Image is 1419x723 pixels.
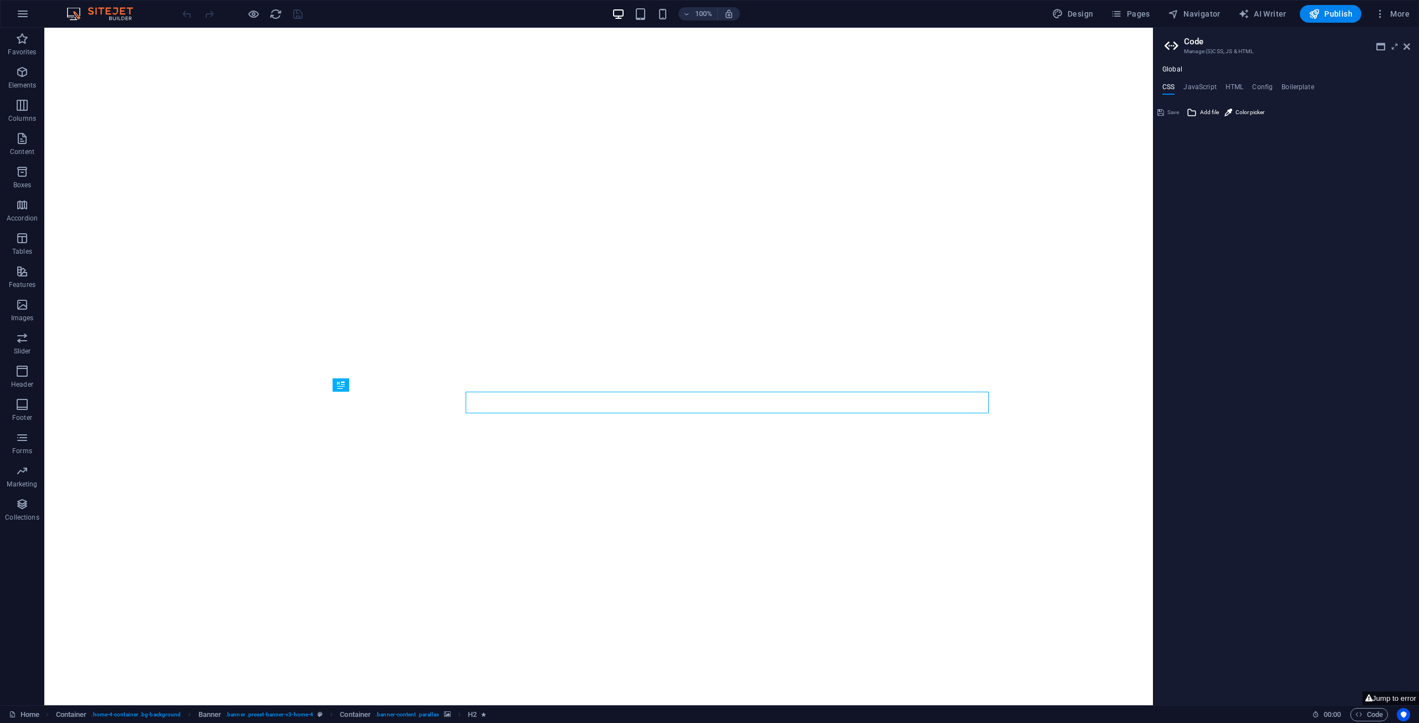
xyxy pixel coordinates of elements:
[7,214,38,223] p: Accordion
[56,708,87,721] span: Click to select. Double-click to edit
[1200,106,1219,119] span: Add file
[1236,106,1264,119] span: Color picker
[1226,83,1244,95] h4: HTML
[1162,83,1175,95] h4: CSS
[64,7,147,20] img: Editor Logo
[9,280,35,289] p: Features
[269,8,282,20] i: Reload page
[1331,710,1333,719] span: :
[8,48,36,57] p: Favorites
[1183,83,1216,95] h4: JavaScript
[1355,708,1383,721] span: Code
[1350,708,1388,721] button: Code
[11,314,34,322] p: Images
[1397,708,1410,721] button: Usercentrics
[9,708,39,721] a: Click to cancel selection. Double-click to open Pages
[1252,83,1273,95] h4: Config
[1324,708,1341,721] span: 00 00
[11,380,33,389] p: Header
[56,708,486,721] nav: breadcrumb
[198,708,222,721] span: Click to select. Double-click to edit
[1162,65,1182,74] h4: Global
[375,708,439,721] span: . banner-content .parallax
[1362,691,1419,705] button: Jump to error
[318,711,323,717] i: This element is a customizable preset
[1184,47,1388,57] h3: Manage (S)CSS, JS & HTML
[10,147,34,156] p: Content
[1223,106,1266,119] button: Color picker
[1238,8,1287,19] span: AI Writer
[1375,8,1410,19] span: More
[1052,8,1094,19] span: Design
[12,413,32,422] p: Footer
[12,447,32,455] p: Forms
[1309,8,1352,19] span: Publish
[444,711,451,717] i: This element contains a background
[678,7,718,20] button: 100%
[1111,8,1150,19] span: Pages
[695,7,713,20] h6: 100%
[226,708,313,721] span: . banner .preset-banner-v3-home-4
[724,9,734,19] i: On resize automatically adjust zoom level to fit chosen device.
[5,513,39,522] p: Collections
[340,708,371,721] span: Click to select. Double-click to edit
[269,7,282,20] button: reload
[1300,5,1361,23] button: Publish
[1184,37,1410,47] h2: Code
[8,81,37,90] p: Elements
[468,708,477,721] span: Click to select. Double-click to edit
[7,480,37,489] p: Marketing
[13,181,32,189] p: Boxes
[91,708,181,721] span: . home-4-container .bg-background
[1234,5,1291,23] button: AI Writer
[1048,5,1098,23] div: Design (Ctrl+Alt+Y)
[14,347,31,356] p: Slider
[1312,708,1341,721] h6: Session time
[247,7,260,20] button: Click here to leave preview mode and continue editing
[1370,5,1414,23] button: More
[1282,83,1314,95] h4: Boilerplate
[12,247,32,256] p: Tables
[1163,5,1225,23] button: Navigator
[8,114,36,123] p: Columns
[1048,5,1098,23] button: Design
[481,711,486,717] i: Element contains an animation
[1168,8,1221,19] span: Navigator
[1185,106,1221,119] button: Add file
[1106,5,1154,23] button: Pages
